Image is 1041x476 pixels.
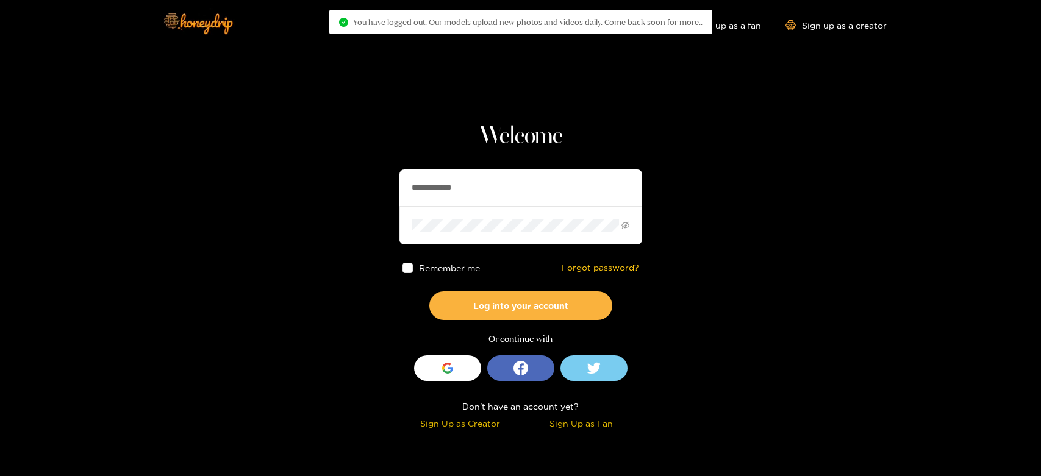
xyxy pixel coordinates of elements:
[785,20,887,30] a: Sign up as a creator
[399,122,642,151] h1: Welcome
[562,263,639,273] a: Forgot password?
[678,20,761,30] a: Sign up as a fan
[399,399,642,413] div: Don't have an account yet?
[402,416,518,430] div: Sign Up as Creator
[418,263,479,272] span: Remember me
[399,332,642,346] div: Or continue with
[524,416,639,430] div: Sign Up as Fan
[353,17,703,27] span: You have logged out. Our models upload new photos and videos daily. Come back soon for more..
[429,291,612,320] button: Log into your account
[621,221,629,229] span: eye-invisible
[339,18,348,27] span: check-circle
